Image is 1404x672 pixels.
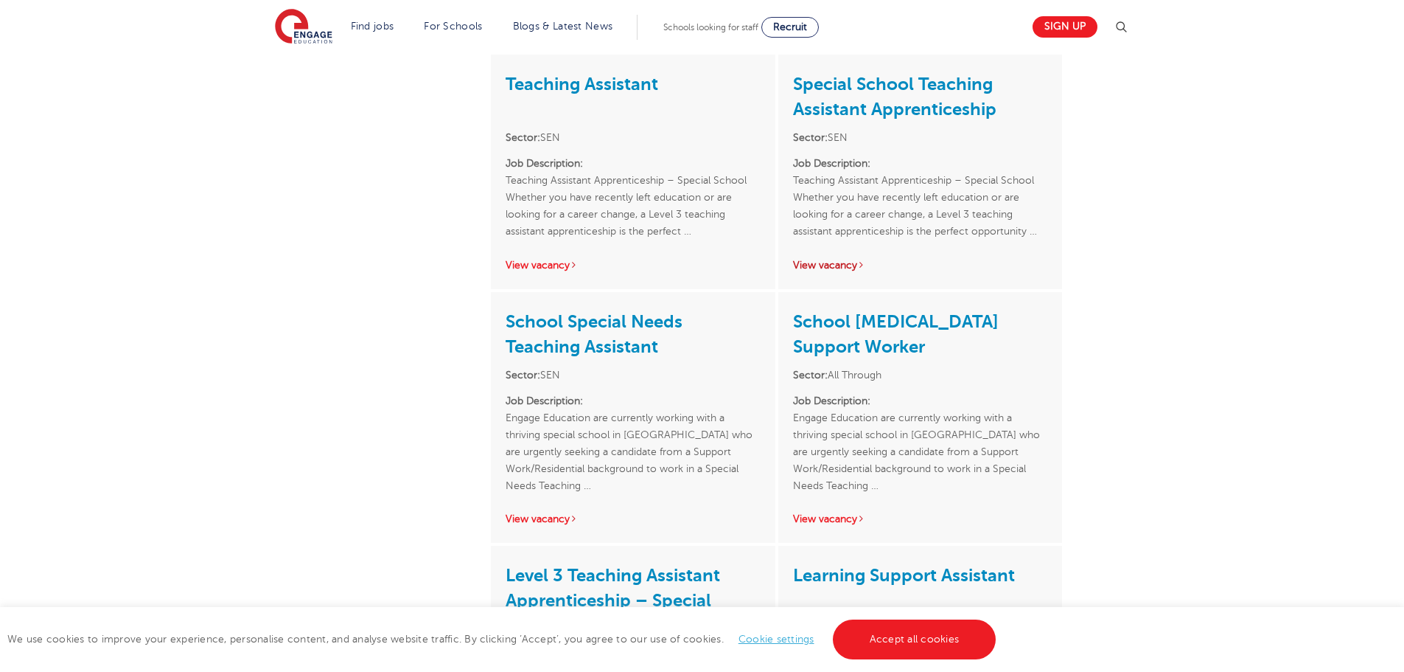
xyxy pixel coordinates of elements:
[793,395,870,406] strong: Job Description:
[275,9,332,46] img: Engage Education
[793,129,1047,146] li: SEN
[424,21,482,32] a: For Schools
[793,565,1015,586] a: Learning Support Assistant
[793,370,828,381] strong: Sector:
[7,634,999,645] span: We use cookies to improve your experience, personalise content, and analyse website traffic. By c...
[773,21,807,32] span: Recruit
[506,74,658,94] a: Teaching Assistant
[506,367,760,384] li: SEN
[506,513,578,524] a: View vacancy
[793,155,1047,240] p: Teaching Assistant Apprenticeship – Special School Whether you have recently left education or ar...
[351,21,394,32] a: Find jobs
[793,513,865,524] a: View vacancy
[506,260,578,271] a: View vacancy
[506,158,583,169] strong: Job Description:
[506,370,540,381] strong: Sector:
[793,392,1047,494] p: Engage Education are currently working with a thriving special school in [GEOGRAPHIC_DATA] who ar...
[793,158,870,169] strong: Job Description:
[506,155,760,240] p: Teaching Assistant Apprenticeship – Special School Whether you have recently left education or ar...
[506,395,583,406] strong: Job Description:
[506,565,720,636] a: Level 3 Teaching Assistant Apprenticeship – Special School
[793,132,828,143] strong: Sector:
[506,392,760,494] p: Engage Education are currently working with a thriving special school in [GEOGRAPHIC_DATA] who ar...
[793,311,999,357] a: School [MEDICAL_DATA] Support Worker
[513,21,613,32] a: Blogs & Latest News
[1033,16,1097,38] a: Sign up
[738,634,814,645] a: Cookie settings
[761,17,819,38] a: Recruit
[506,132,540,143] strong: Sector:
[793,260,865,271] a: View vacancy
[663,22,758,32] span: Schools looking for staff
[833,620,996,659] a: Accept all cookies
[793,367,1047,384] li: All Through
[793,74,996,119] a: Special School Teaching Assistant Apprenticeship
[506,129,760,146] li: SEN
[506,311,682,357] a: School Special Needs Teaching Assistant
